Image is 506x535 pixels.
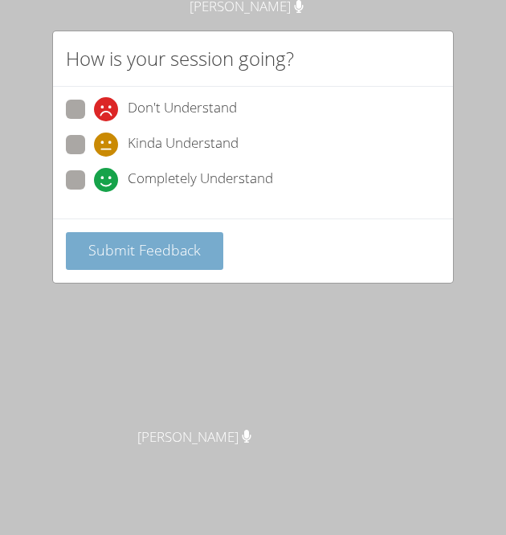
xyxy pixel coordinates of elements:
span: Don't Understand [128,97,237,121]
span: Completely Understand [128,168,273,192]
span: Kinda Understand [128,133,239,157]
h2: How is your session going? [66,44,294,73]
span: Submit Feedback [88,240,201,259]
button: Submit Feedback [66,232,223,270]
